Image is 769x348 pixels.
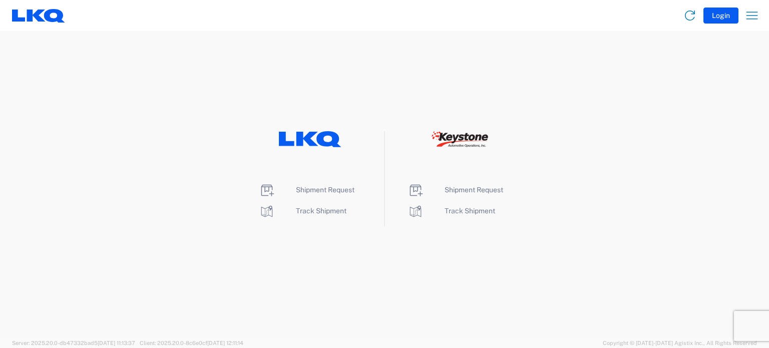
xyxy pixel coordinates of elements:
[445,186,503,194] span: Shipment Request
[207,340,243,346] span: [DATE] 12:11:14
[408,207,495,215] a: Track Shipment
[603,338,757,347] span: Copyright © [DATE]-[DATE] Agistix Inc., All Rights Reserved
[98,340,135,346] span: [DATE] 11:13:37
[296,207,346,215] span: Track Shipment
[408,186,503,194] a: Shipment Request
[259,186,354,194] a: Shipment Request
[703,8,738,24] button: Login
[445,207,495,215] span: Track Shipment
[140,340,243,346] span: Client: 2025.20.0-8c6e0cf
[259,207,346,215] a: Track Shipment
[296,186,354,194] span: Shipment Request
[12,340,135,346] span: Server: 2025.20.0-db47332bad5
